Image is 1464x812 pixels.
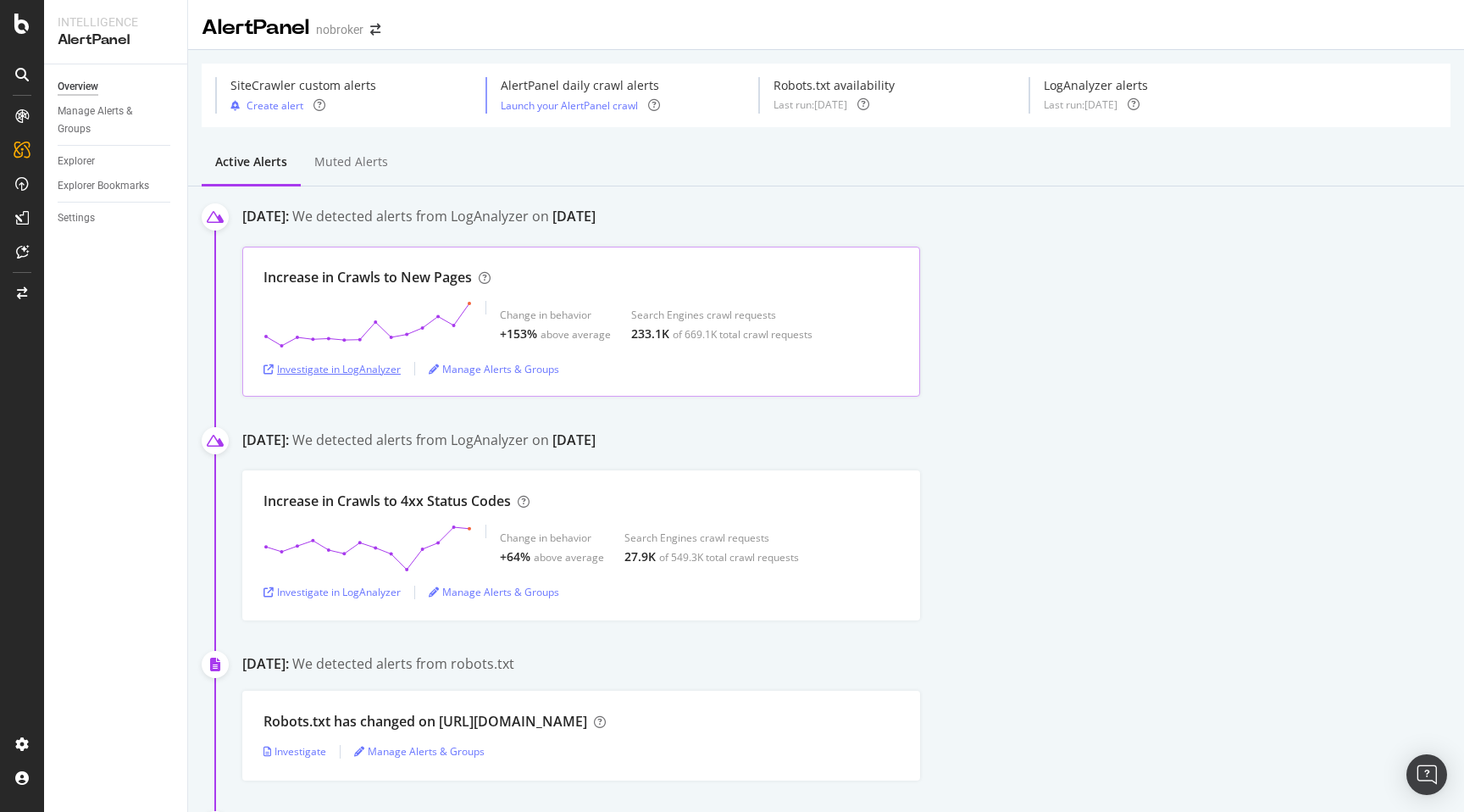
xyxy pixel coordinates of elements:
[263,738,326,765] button: Investigate
[58,153,95,170] div: Explorer
[429,355,559,382] button: Manage Alerts & Groups
[242,431,289,453] div: [DATE]:
[242,207,289,230] div: [DATE]:
[1406,754,1447,795] div: Open Intercom Messenger
[500,308,611,322] div: Change in behavior
[673,327,812,342] div: of 669.1K total crawl requests
[58,103,175,138] a: Manage Alerts & Groups
[631,325,669,342] div: 233.1K
[370,24,380,36] div: arrow-right-arrow-left
[263,355,401,382] button: Investigate in LogAnalyzer
[500,548,530,565] div: +64%
[58,14,174,31] div: Intelligence
[552,207,596,226] div: [DATE]
[58,103,159,138] div: Manage Alerts & Groups
[501,98,638,113] a: Launch your AlertPanel crawl
[58,31,174,50] div: AlertPanel
[58,153,175,170] a: Explorer
[292,654,514,674] div: We detected alerts from robots.txt
[316,21,363,38] div: nobroker
[58,209,95,227] div: Settings
[202,14,309,42] div: AlertPanel
[429,579,559,606] button: Manage Alerts & Groups
[314,153,388,170] div: Muted alerts
[247,98,303,113] div: Create alert
[58,209,175,227] a: Settings
[552,431,596,450] div: [DATE]
[1044,97,1117,112] div: Last run: [DATE]
[500,531,604,545] div: Change in behavior
[501,97,638,114] button: Launch your AlertPanel crawl
[774,77,895,94] div: Robots.txt availability
[242,654,289,674] div: [DATE]:
[624,548,656,565] div: 27.9K
[263,744,326,759] a: Investigate
[429,362,559,376] a: Manage Alerts & Groups
[263,268,472,287] div: Increase in Crawls to New Pages
[659,550,799,565] div: of 549.3K total crawl requests
[774,97,847,112] div: Last run: [DATE]
[58,78,175,96] a: Overview
[263,579,401,606] button: Investigate in LogAnalyzer
[500,325,537,342] div: +153%
[263,585,401,599] a: Investigate in LogAnalyzer
[429,585,559,599] a: Manage Alerts & Groups
[292,431,596,453] div: We detected alerts from LogAnalyzer on
[624,531,799,545] div: Search Engines crawl requests
[215,153,287,170] div: Active alerts
[230,97,303,114] button: Create alert
[354,744,485,759] a: Manage Alerts & Groups
[230,77,376,94] div: SiteCrawler custom alerts
[501,77,660,94] div: AlertPanel daily crawl alerts
[534,550,604,565] div: above average
[58,177,175,195] a: Explorer Bookmarks
[263,362,401,376] a: Investigate in LogAnalyzer
[631,308,812,322] div: Search Engines crawl requests
[541,327,611,342] div: above average
[263,492,511,511] div: Increase in Crawls to 4xx Status Codes
[263,712,587,731] div: Robots.txt has changed on [URL][DOMAIN_NAME]
[58,177,149,195] div: Explorer Bookmarks
[354,738,485,765] button: Manage Alerts & Groups
[58,78,98,96] div: Overview
[1044,77,1148,94] div: LogAnalyzer alerts
[292,207,596,230] div: We detected alerts from LogAnalyzer on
